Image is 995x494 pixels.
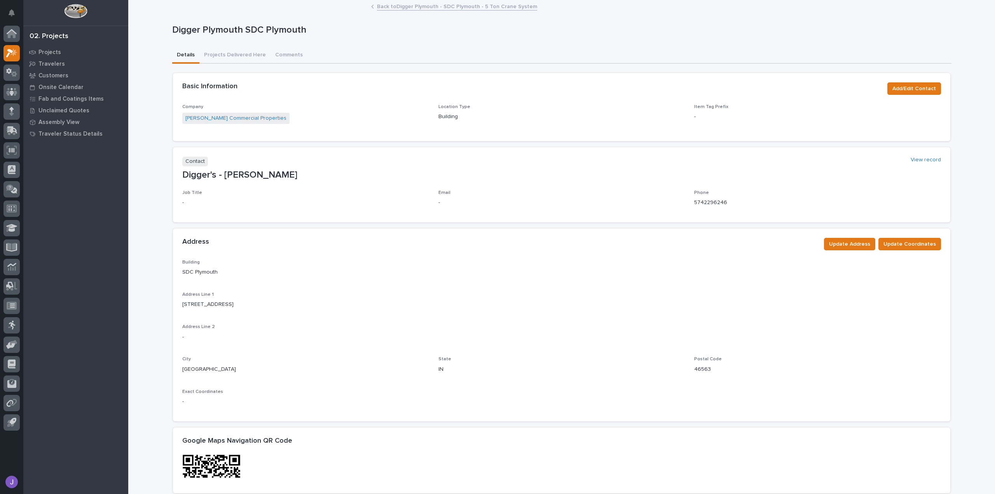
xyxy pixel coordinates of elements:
[38,107,89,114] p: Unclaimed Quotes
[438,199,685,207] p: -
[23,128,128,140] a: Traveler Status Details
[38,84,84,91] p: Onsite Calendar
[182,389,223,394] span: Exact Coordinates
[23,105,128,116] a: Unclaimed Quotes
[182,238,209,246] h2: Address
[892,84,936,93] span: Add/Edit Contact
[38,49,61,56] p: Projects
[182,398,184,406] p: -
[694,105,728,109] span: Item Tag Prefix
[271,47,307,64] button: Comments
[182,260,200,265] span: Building
[883,239,936,249] span: Update Coordinates
[3,474,20,490] button: users-avatar
[438,357,451,361] span: State
[438,105,470,109] span: Location Type
[182,292,214,297] span: Address Line 1
[38,131,103,138] p: Traveler Status Details
[23,46,128,58] a: Projects
[694,190,709,195] span: Phone
[64,4,87,18] img: Workspace Logo
[694,357,722,361] span: Postal Code
[694,365,711,374] p: 46563
[23,116,128,128] a: Assembly View
[911,157,941,163] a: View record
[824,238,875,250] button: Update Address
[185,114,286,122] a: [PERSON_NAME] Commercial Properties
[438,190,450,195] span: Email
[172,24,948,36] p: Digger Plymouth SDC Plymouth
[878,238,941,250] button: Update Coordinates
[182,105,203,109] span: Company
[172,47,199,64] button: Details
[182,325,215,329] span: Address Line 2
[23,81,128,93] a: Onsite Calendar
[377,2,537,10] a: Back toDigger Plymouth - SDC Plymouth - 5 Ton Crane System
[182,300,234,309] p: [STREET_ADDRESS]
[38,61,65,68] p: Travelers
[182,82,237,91] h2: Basic Information
[3,5,20,21] button: Notifications
[829,239,870,249] span: Update Address
[199,47,271,64] button: Projects Delivered Here
[10,9,20,22] div: Notifications
[438,365,443,374] p: IN
[887,82,941,95] button: Add/Edit Contact
[694,113,941,121] p: -
[182,357,191,361] span: City
[182,437,292,445] h2: Google Maps Navigation QR Code
[182,199,429,207] p: -
[438,113,685,121] p: Building
[23,58,128,70] a: Travelers
[182,333,184,341] p: -
[38,96,104,103] p: Fab and Coatings Items
[38,72,68,79] p: Customers
[182,190,202,195] span: Job Title
[38,119,79,126] p: Assembly View
[694,200,727,205] a: 5742296246
[30,32,68,41] div: 02. Projects
[182,268,218,276] p: SDC Plymouth
[23,70,128,81] a: Customers
[23,93,128,105] a: Fab and Coatings Items
[182,365,236,374] p: [GEOGRAPHIC_DATA]
[182,169,941,181] p: Digger's - [PERSON_NAME]
[182,157,208,166] p: Contact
